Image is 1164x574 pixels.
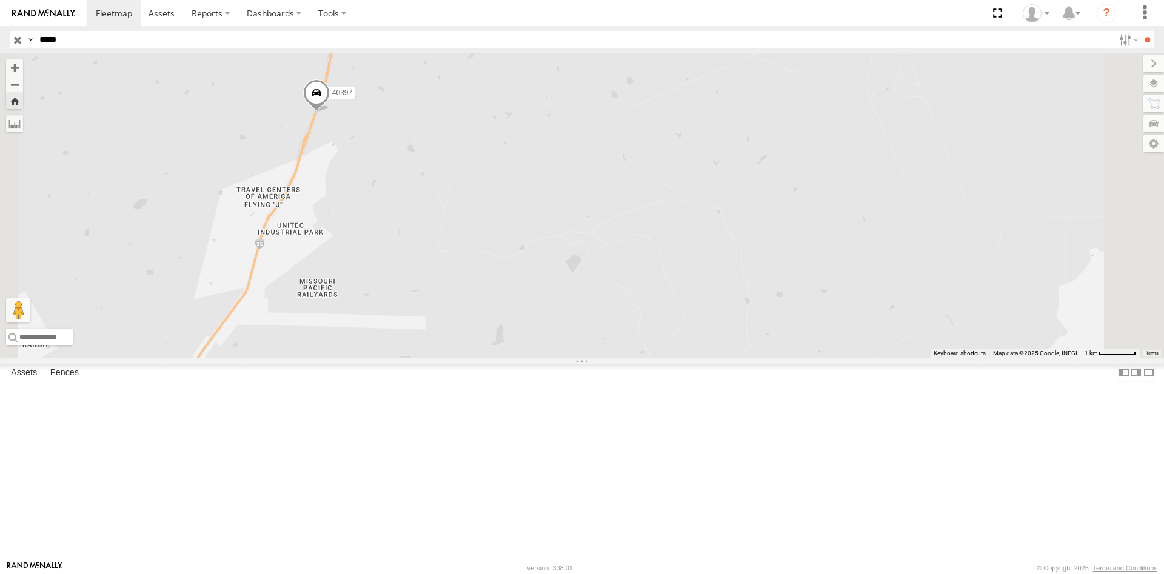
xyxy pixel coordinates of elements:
label: Assets [5,364,43,381]
a: Visit our Website [7,562,62,574]
a: Terms and Conditions [1093,564,1157,572]
button: Zoom in [6,59,23,76]
span: Map data ©2025 Google, INEGI [993,350,1077,356]
label: Fences [44,364,85,381]
label: Measure [6,115,23,132]
button: Zoom out [6,76,23,93]
label: Search Query [25,31,35,48]
button: Map Scale: 1 km per 59 pixels [1081,349,1140,358]
label: Hide Summary Table [1143,364,1155,381]
button: Zoom Home [6,93,23,109]
label: Dock Summary Table to the Right [1130,364,1142,381]
label: Dock Summary Table to the Left [1118,364,1130,381]
span: 1 km [1085,350,1098,356]
label: Map Settings [1143,135,1164,152]
a: Terms (opens in new tab) [1146,351,1159,356]
span: 40397 [332,89,352,98]
button: Keyboard shortcuts [934,349,986,358]
button: Drag Pegman onto the map to open Street View [6,298,30,322]
label: Search Filter Options [1114,31,1140,48]
i: ? [1097,4,1116,23]
div: © Copyright 2025 - [1037,564,1157,572]
img: rand-logo.svg [12,9,75,18]
div: Juan Lopez [1018,4,1054,22]
div: Version: 308.01 [527,564,573,572]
